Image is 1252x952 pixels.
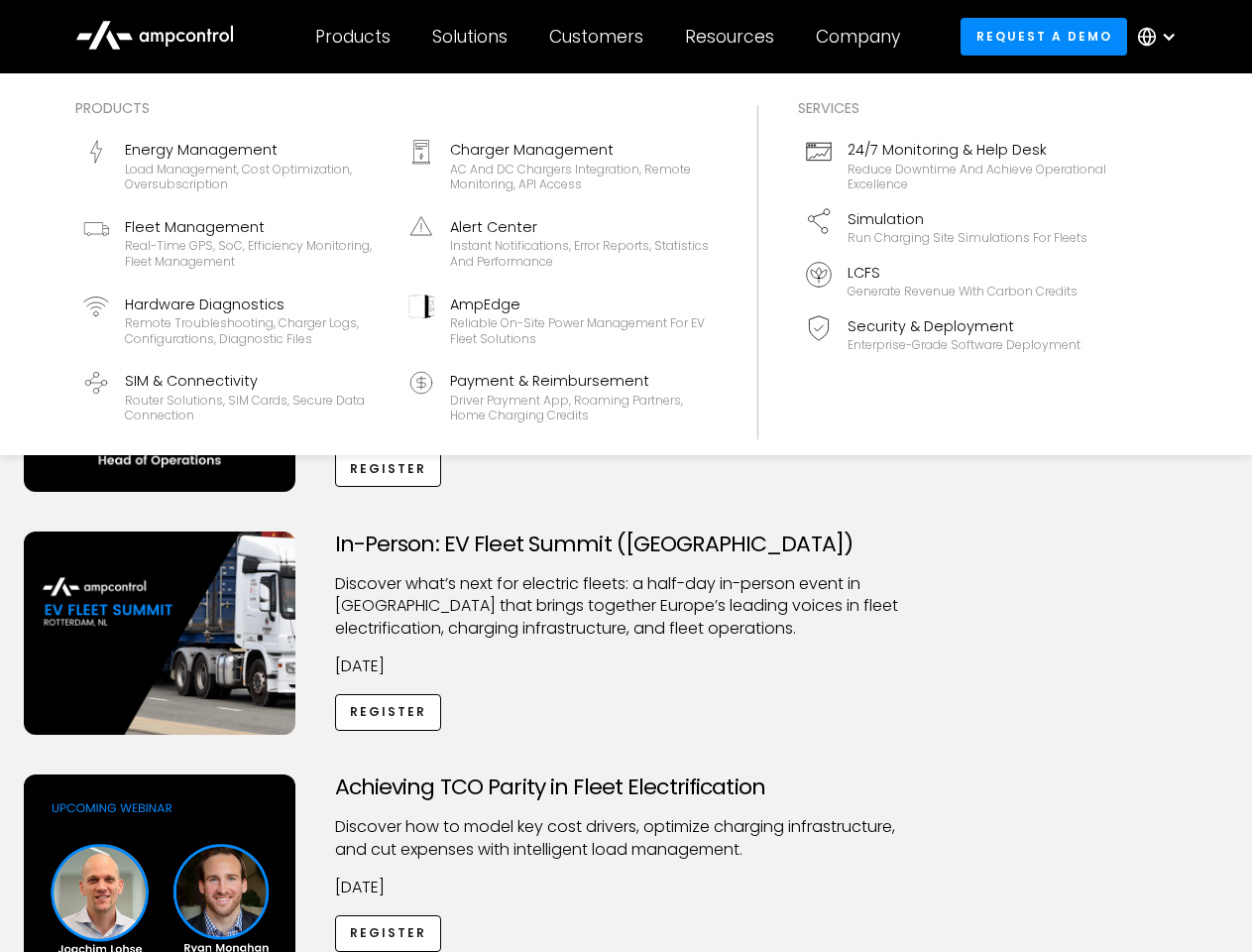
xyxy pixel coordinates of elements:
div: Company [816,26,900,48]
h3: In-Person: EV Fleet Summit ([GEOGRAPHIC_DATA]) [335,532,918,557]
div: Resources [685,26,774,48]
a: Register [335,915,442,952]
p: [DATE] [335,877,918,898]
h3: Achieving TCO Parity in Fleet Electrification [335,774,918,800]
div: Solutions [432,26,508,48]
div: Products [315,26,391,48]
a: Register [335,694,442,731]
div: Customers [549,26,643,48]
p: [DATE] [335,655,918,677]
p: Discover how to model key cost drivers, optimize charging infrastructure, and cut expenses with i... [335,816,918,861]
p: ​Discover what’s next for electric fleets: a half-day in-person event in [GEOGRAPHIC_DATA] that b... [335,573,918,640]
a: Request a demo [961,18,1127,55]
